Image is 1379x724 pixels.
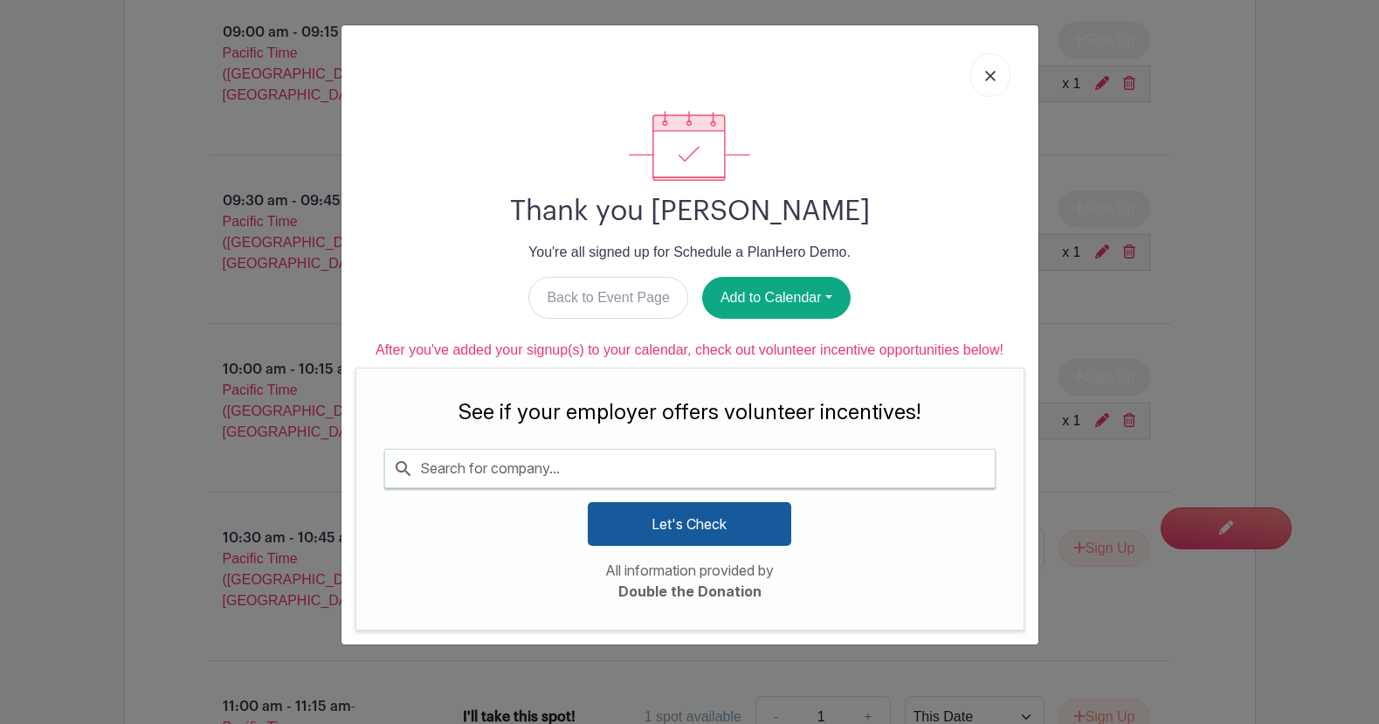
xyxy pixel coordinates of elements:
div: After you've added your signup(s) to your calendar, check out volunteer incentive opportunities b... [355,340,1024,361]
button: Let's Check [588,502,791,546]
div: See if your employer offers volunteer incentives! [384,396,996,428]
div: All information provided by [384,560,996,602]
a: Double the Donation matching gift information (opens in a new window) [618,583,762,600]
a: Back to Event Page [528,277,688,319]
img: close_button-5f87c8562297e5c2d7936805f587ecaba9071eb48480494691a3f1689db116b3.svg [985,71,996,81]
img: signup_complete-c468d5dda3e2740ee63a24cb0ba0d3ce5d8a4ecd24259e683200fb1569d990c8.svg [629,111,749,181]
h2: Thank you [PERSON_NAME] [355,195,1024,228]
button: Add to Calendar [702,277,851,319]
p: You're all signed up for Schedule a PlanHero Demo. [355,242,1024,263]
input: Search for company... [385,450,995,486]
